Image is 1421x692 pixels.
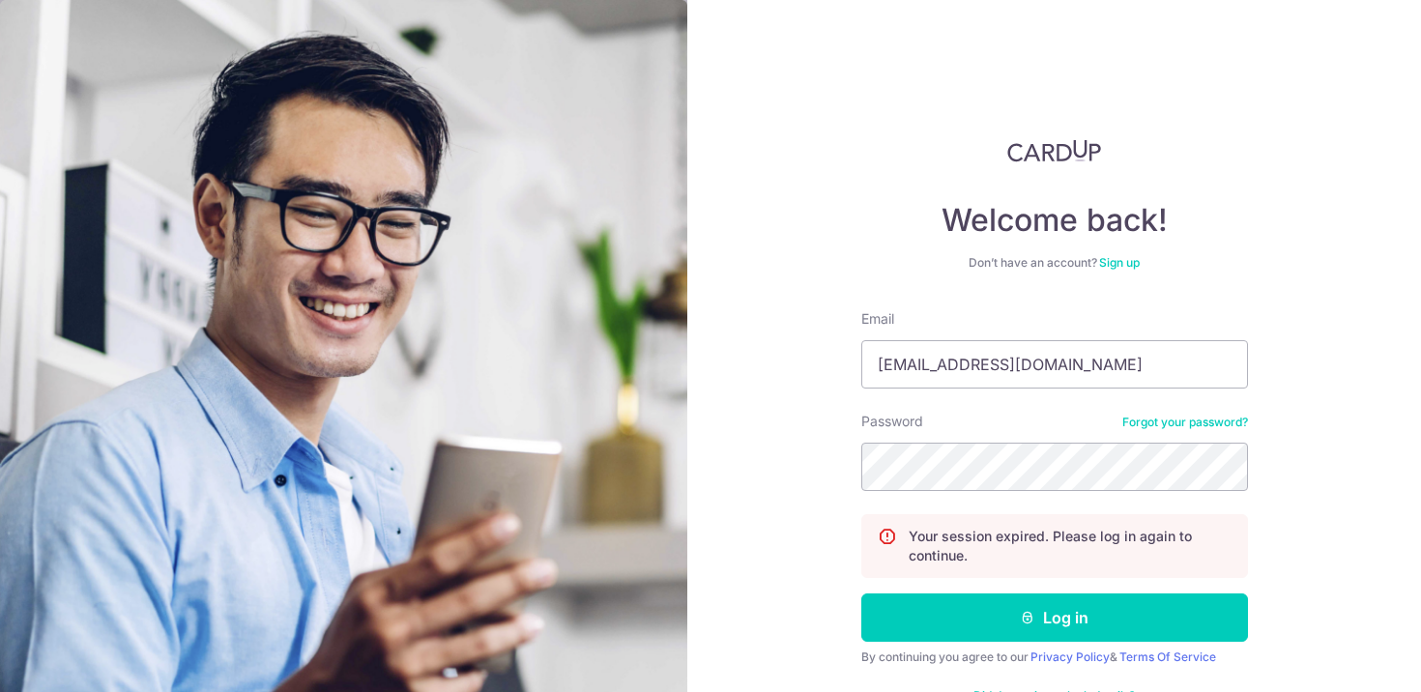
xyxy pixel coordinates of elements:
a: Terms Of Service [1119,649,1216,664]
input: Enter your Email [861,340,1248,389]
h4: Welcome back! [861,201,1248,240]
a: Sign up [1099,255,1140,270]
a: Privacy Policy [1030,649,1110,664]
p: Your session expired. Please log in again to continue. [909,527,1232,565]
a: Forgot your password? [1122,415,1248,430]
label: Password [861,412,923,431]
div: By continuing you agree to our & [861,649,1248,665]
div: Don’t have an account? [861,255,1248,271]
img: CardUp Logo [1007,139,1102,162]
label: Email [861,309,894,329]
button: Log in [861,593,1248,642]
